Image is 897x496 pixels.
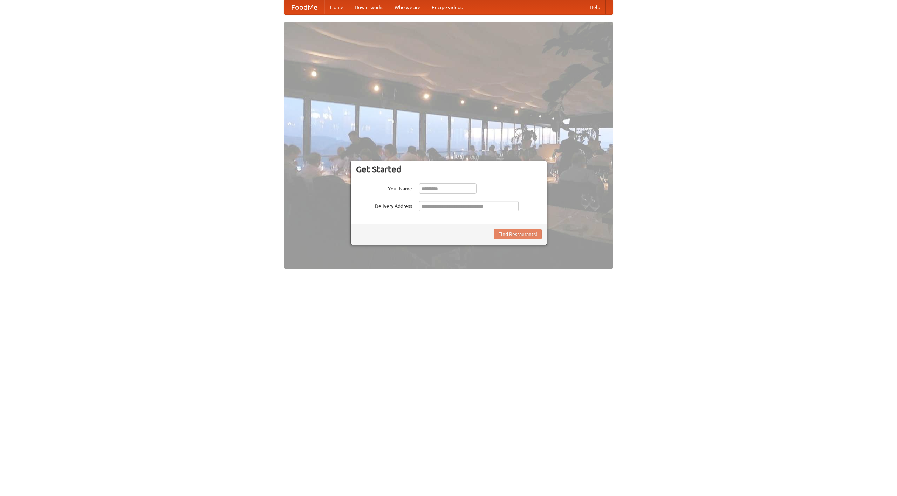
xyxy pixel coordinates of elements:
a: Recipe videos [426,0,468,14]
a: Who we are [389,0,426,14]
label: Your Name [356,183,412,192]
h3: Get Started [356,164,542,175]
a: How it works [349,0,389,14]
a: FoodMe [284,0,324,14]
a: Help [584,0,606,14]
a: Home [324,0,349,14]
label: Delivery Address [356,201,412,210]
button: Find Restaurants! [494,229,542,239]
